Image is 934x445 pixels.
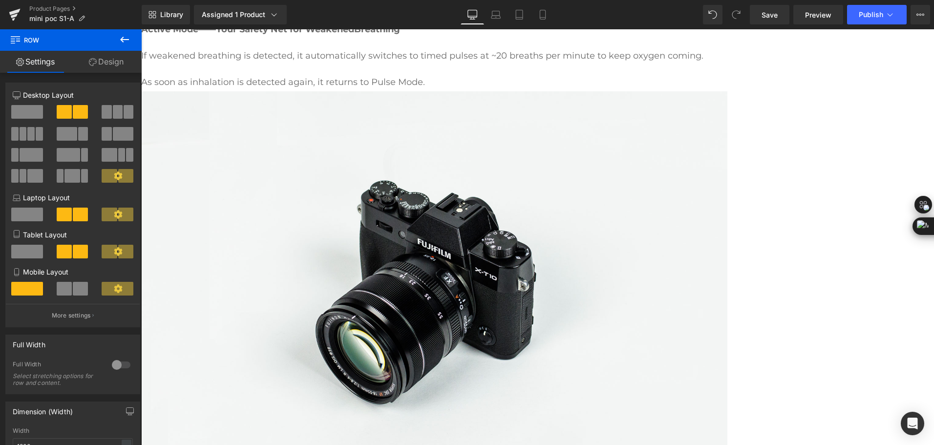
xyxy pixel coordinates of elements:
[793,5,843,24] a: Preview
[142,5,190,24] a: New Library
[52,311,91,320] p: More settings
[6,304,140,327] button: More settings
[13,360,102,371] div: Full Width
[805,10,831,20] span: Preview
[13,267,133,277] p: Mobile Layout
[141,29,934,445] iframe: To enrich screen reader interactions, please activate Accessibility in Grammarly extension settings
[202,10,279,20] div: Assigned 1 Product
[29,15,74,22] span: mini poc S1-A
[901,412,924,435] div: Open Intercom Messenger
[703,5,722,24] button: Undo
[71,51,142,73] a: Design
[13,427,133,434] div: Width
[13,230,133,240] p: Tablet Layout
[160,10,183,19] span: Library
[531,5,554,24] a: Mobile
[13,90,133,100] p: Desktop Layout
[461,5,484,24] a: Desktop
[10,29,107,51] span: Row
[13,192,133,203] p: Laptop Layout
[484,5,508,24] a: Laptop
[508,5,531,24] a: Tablet
[13,373,101,386] div: Select stretching options for row and content.
[29,5,142,13] a: Product Pages
[13,335,45,349] div: Full Width
[726,5,746,24] button: Redo
[847,5,907,24] button: Publish
[762,10,778,20] span: Save
[859,11,883,19] span: Publish
[13,402,73,416] div: Dimension (Width)
[911,5,930,24] button: More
